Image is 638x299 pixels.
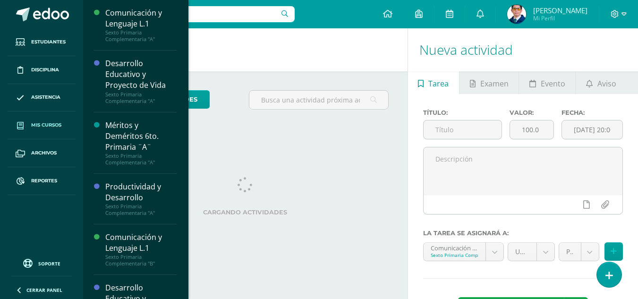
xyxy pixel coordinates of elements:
a: Prueba Corta (10.0%) [559,243,599,261]
a: Disciplina [8,56,76,84]
span: Asistencia [31,94,60,101]
a: Asistencia [8,84,76,112]
input: Puntos máximos [510,120,553,139]
input: Busca un usuario... [89,6,295,22]
label: Valor: [510,109,554,116]
a: Unidad 4 [508,243,554,261]
a: Soporte [11,256,72,269]
a: Comunicación y Lenguaje L.1 'A'Sexto Primaria Complementaria [424,243,504,261]
a: Evento [519,71,575,94]
a: Tarea [408,71,459,94]
span: Mis cursos [31,121,61,129]
div: Sexto Primaria Complementaria "A" [105,203,177,216]
span: Evento [541,72,565,95]
div: Sexto Primaria Complementaria "A" [105,29,177,43]
a: Productividad y DesarrolloSexto Primaria Complementaria "A" [105,181,177,216]
span: Estudiantes [31,38,66,46]
span: Reportes [31,177,57,185]
div: Comunicación y Lenguaje L.1 [105,8,177,29]
a: Méritos y Deméritos 6to. Primaria ¨A¨Sexto Primaria Complementaria "A" [105,120,177,166]
h1: Nueva actividad [419,28,627,71]
span: Disciplina [31,66,59,74]
a: Mis cursos [8,111,76,139]
a: Archivos [8,139,76,167]
span: Tarea [428,72,449,95]
div: Comunicación y Lenguaje L.1 'A' [431,243,479,252]
a: Examen [459,71,519,94]
label: Título: [423,109,502,116]
h1: Actividades [94,28,396,71]
label: Cargando actividades [102,209,389,216]
span: Soporte [38,260,60,267]
span: Aviso [597,72,616,95]
span: Mi Perfil [533,14,587,22]
a: Estudiantes [8,28,76,56]
span: Archivos [31,149,57,157]
a: Comunicación y Lenguaje L.1Sexto Primaria Complementaria "A" [105,8,177,43]
label: La tarea se asignará a: [423,230,623,237]
span: Prueba Corta (10.0%) [566,243,574,261]
span: Examen [480,72,509,95]
a: Comunicación y Lenguaje L.1Sexto Primaria Complementaria "B" [105,232,177,267]
div: Sexto Primaria Complementaria "A" [105,153,177,166]
input: Busca una actividad próxima aquí... [249,91,388,109]
div: Productividad y Desarrollo [105,181,177,203]
div: Comunicación y Lenguaje L.1 [105,232,177,254]
div: Sexto Primaria Complementaria [431,252,479,258]
div: Sexto Primaria Complementaria "B" [105,254,177,267]
a: Desarrollo Educativo y Proyecto de VidaSexto Primaria Complementaria "A" [105,58,177,104]
span: Cerrar panel [26,287,62,293]
input: Fecha de entrega [562,120,622,139]
a: Aviso [576,71,626,94]
label: Fecha: [561,109,623,116]
input: Título [424,120,502,139]
div: Méritos y Deméritos 6to. Primaria ¨A¨ [105,120,177,153]
a: Reportes [8,167,76,195]
img: f8528e83a30c07a06aa6af360d30ac42.png [507,5,526,24]
span: [PERSON_NAME] [533,6,587,15]
div: Desarrollo Educativo y Proyecto de Vida [105,58,177,91]
span: Unidad 4 [515,243,529,261]
div: Sexto Primaria Complementaria "A" [105,91,177,104]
